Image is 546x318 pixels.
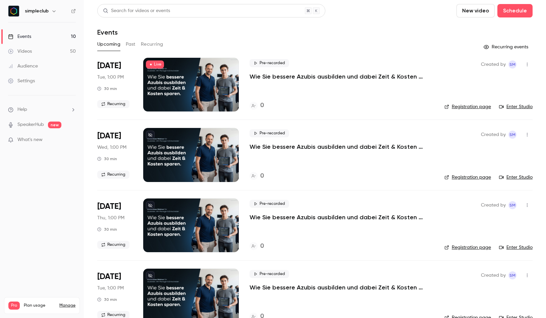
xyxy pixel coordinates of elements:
[250,172,264,181] a: 0
[8,48,32,55] div: Videos
[508,60,516,69] span: simpleclub Marketing
[17,136,43,143] span: What's new
[250,73,434,81] a: Wie Sie bessere Azubis ausbilden und dabei Zeit & Kosten sparen. (Dienstag, 11:00 Uhr)
[97,241,129,249] span: Recurring
[509,201,515,209] span: sM
[97,28,118,36] h1: Events
[8,302,20,310] span: Pro
[97,86,117,91] div: 30 min
[97,131,121,141] span: [DATE]
[260,101,264,110] h4: 0
[8,6,19,16] img: simpleclub
[97,74,124,81] span: Tue, 1:00 PM
[481,131,506,139] span: Created by
[25,8,49,14] h6: simpleclub
[17,121,44,128] a: SpeakerHub
[481,60,506,69] span: Created by
[8,106,76,113] li: help-dropdown-opener
[97,128,132,182] div: Sep 10 Wed, 11:00 AM (Europe/Berlin)
[509,271,515,279] span: sM
[499,244,533,251] a: Enter Studio
[481,201,506,209] span: Created by
[260,172,264,181] h4: 0
[444,244,491,251] a: Registration page
[250,213,434,221] a: Wie Sie bessere Azubis ausbilden und dabei Zeit & Kosten sparen. (Donnerstag, 11:00 Uhr)
[8,78,35,84] div: Settings
[97,100,129,108] span: Recurring
[48,122,61,128] span: new
[250,59,289,67] span: Pre-recorded
[97,285,124,291] span: Tue, 1:00 PM
[97,201,121,212] span: [DATE]
[499,103,533,110] a: Enter Studio
[68,137,76,143] iframe: Noticeable Trigger
[97,58,132,111] div: Sep 9 Tue, 11:00 AM (Europe/Berlin)
[24,303,55,308] span: Plan usage
[508,271,516,279] span: simpleclub Marketing
[59,303,75,308] a: Manage
[8,33,31,40] div: Events
[444,103,491,110] a: Registration page
[8,63,38,70] div: Audience
[250,101,264,110] a: 0
[126,39,135,50] button: Past
[97,271,121,282] span: [DATE]
[97,297,117,302] div: 30 min
[97,39,120,50] button: Upcoming
[103,7,170,14] div: Search for videos or events
[141,39,163,50] button: Recurring
[508,131,516,139] span: simpleclub Marketing
[499,174,533,181] a: Enter Studio
[97,156,117,162] div: 30 min
[250,200,289,208] span: Pre-recorded
[17,106,27,113] span: Help
[509,131,515,139] span: sM
[497,4,533,17] button: Schedule
[97,171,129,179] span: Recurring
[97,60,121,71] span: [DATE]
[250,129,289,137] span: Pre-recorded
[508,201,516,209] span: simpleclub Marketing
[481,42,533,52] button: Recurring events
[250,283,434,291] a: Wie Sie bessere Azubis ausbilden und dabei Zeit & Kosten sparen. (Dienstag, 11:00 Uhr)
[250,270,289,278] span: Pre-recorded
[250,242,264,251] a: 0
[444,174,491,181] a: Registration page
[146,60,164,69] span: Live
[97,144,126,151] span: Wed, 1:00 PM
[260,242,264,251] h4: 0
[509,60,515,69] span: sM
[97,215,124,221] span: Thu, 1:00 PM
[97,227,117,232] div: 30 min
[250,143,434,151] a: Wie Sie bessere Azubis ausbilden und dabei Zeit & Kosten sparen. (Mittwoch, 11:00 Uhr)
[481,271,506,279] span: Created by
[97,198,132,252] div: Sep 11 Thu, 11:00 AM (Europe/Berlin)
[456,4,495,17] button: New video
